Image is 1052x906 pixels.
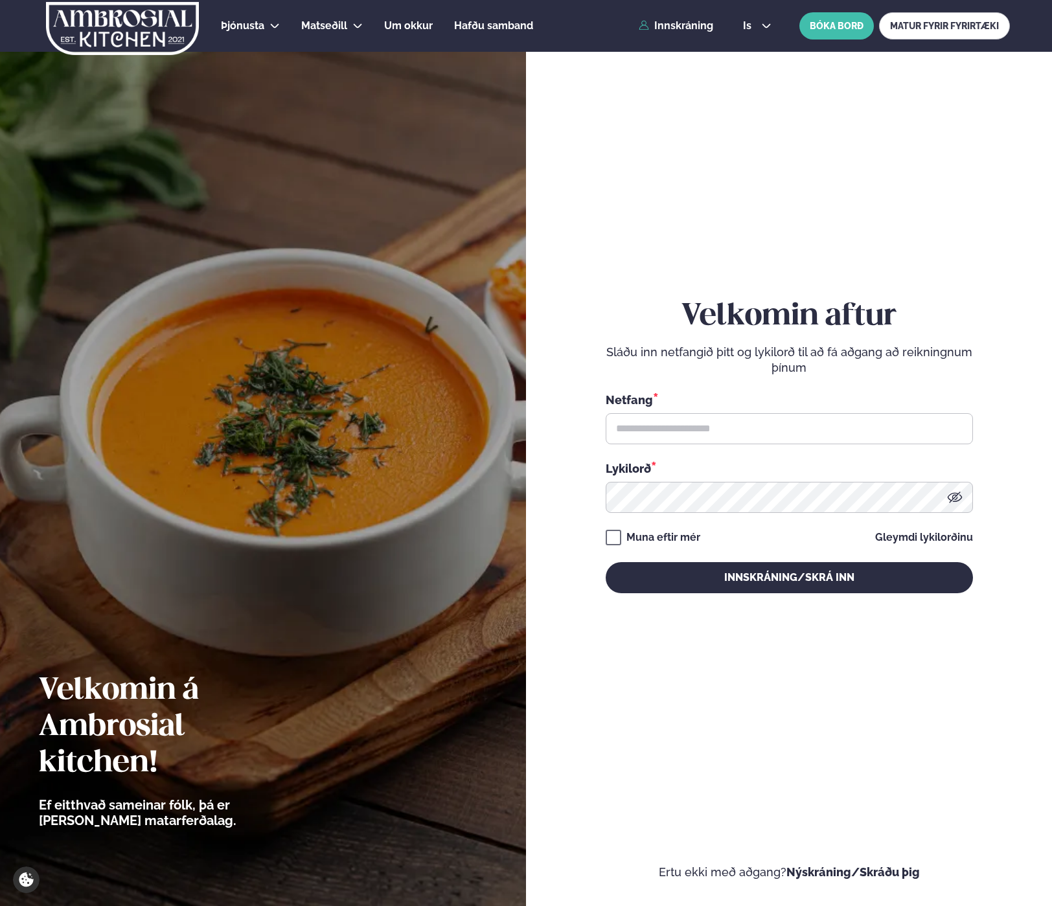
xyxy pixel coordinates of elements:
[879,12,1010,40] a: MATUR FYRIR FYRIRTÆKI
[221,18,264,34] a: Þjónusta
[454,19,533,32] span: Hafðu samband
[639,20,713,32] a: Innskráning
[454,18,533,34] a: Hafðu samband
[39,797,308,828] p: Ef eitthvað sameinar fólk, þá er [PERSON_NAME] matarferðalag.
[384,18,433,34] a: Um okkur
[39,673,308,782] h2: Velkomin á Ambrosial kitchen!
[786,865,920,879] a: Nýskráning/Skráðu þig
[301,18,347,34] a: Matseðill
[45,2,200,55] img: logo
[733,21,781,31] button: is
[743,21,755,31] span: is
[875,532,973,543] a: Gleymdi lykilorðinu
[221,19,264,32] span: Þjónusta
[606,391,973,408] div: Netfang
[606,345,973,376] p: Sláðu inn netfangið þitt og lykilorð til að fá aðgang að reikningnum þínum
[565,865,1013,880] p: Ertu ekki með aðgang?
[606,460,973,477] div: Lykilorð
[606,299,973,335] h2: Velkomin aftur
[799,12,874,40] button: BÓKA BORÐ
[384,19,433,32] span: Um okkur
[606,562,973,593] button: Innskráning/Skrá inn
[13,866,40,893] a: Cookie settings
[301,19,347,32] span: Matseðill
